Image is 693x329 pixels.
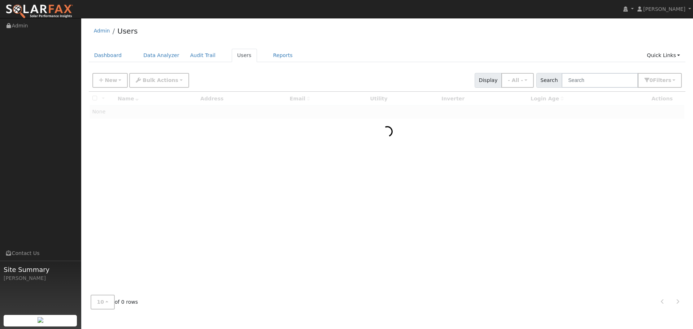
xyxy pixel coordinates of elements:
[117,27,138,35] a: Users
[91,295,138,309] span: of 0 rows
[643,6,685,12] span: [PERSON_NAME]
[562,73,638,88] input: Search
[5,4,73,19] img: SolarFax
[38,317,43,323] img: retrieve
[129,73,189,88] button: Bulk Actions
[94,28,110,34] a: Admin
[641,49,685,62] a: Quick Links
[138,49,185,62] a: Data Analyzer
[92,73,128,88] button: New
[501,73,534,88] button: - All -
[4,274,77,282] div: [PERSON_NAME]
[536,73,562,88] span: Search
[97,299,104,305] span: 10
[89,49,127,62] a: Dashboard
[638,73,682,88] button: 0Filters
[143,77,178,83] span: Bulk Actions
[91,295,115,309] button: 10
[268,49,298,62] a: Reports
[653,77,671,83] span: Filter
[105,77,117,83] span: New
[4,265,77,274] span: Site Summary
[185,49,221,62] a: Audit Trail
[232,49,257,62] a: Users
[475,73,502,88] span: Display
[668,77,671,83] span: s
